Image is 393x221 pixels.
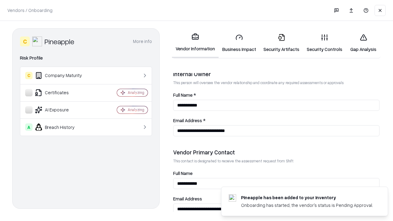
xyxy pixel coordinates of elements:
a: Vendor Information [172,28,219,58]
div: Analyzing [128,90,144,95]
label: Full Name [173,171,379,176]
div: C [20,37,30,46]
p: This person will oversee the vendor relationship and coordinate any required assessments or appro... [173,80,379,85]
div: Company Maturity [25,72,99,79]
a: Gap Analysis [346,29,381,57]
div: Vendor Primary Contact [173,149,379,156]
div: Onboarding has started, the vendor's status is Pending Approval. [241,202,373,208]
div: C [25,72,33,79]
label: Email Address [173,196,379,201]
div: Pineapple [45,37,74,46]
div: AI Exposure [25,106,99,114]
div: Breach History [25,123,99,131]
div: Risk Profile [20,54,152,62]
div: Pineapple has been added to your inventory [241,194,373,201]
div: A [25,123,33,131]
div: Internal Owner [173,70,379,78]
a: Security Controls [303,29,346,57]
a: Security Artifacts [260,29,303,57]
p: This contact is designated to receive the assessment request from Shift [173,158,379,164]
button: More info [133,36,152,47]
p: Vendors / Onboarding [7,7,53,14]
img: pineappleenergy.com [229,194,236,202]
div: Analyzing [128,107,144,112]
div: Certificates [25,89,99,96]
label: Email Address * [173,118,379,123]
img: Pineapple [32,37,42,46]
label: Full Name * [173,93,379,97]
a: Business Impact [219,29,260,57]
